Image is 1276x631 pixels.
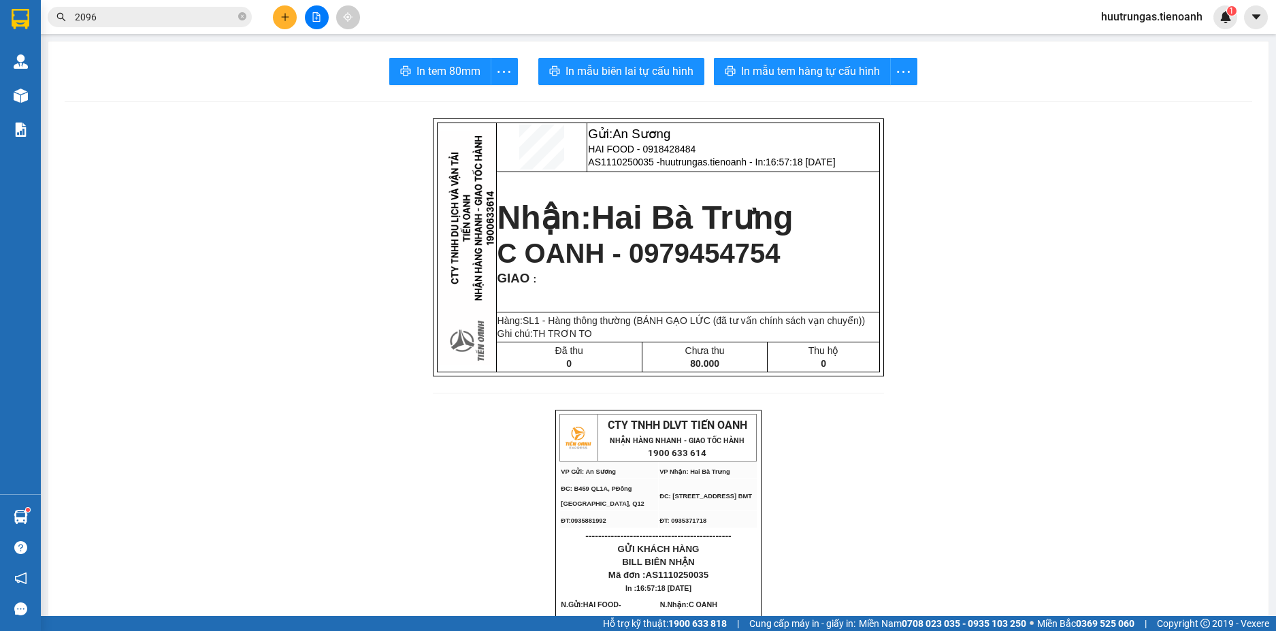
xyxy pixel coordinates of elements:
span: Gửi: [588,127,670,141]
span: more [491,63,517,80]
img: warehouse-icon [14,510,28,524]
span: In : [625,584,691,592]
span: HAI FOOD - 0918428484 [588,144,696,155]
span: file-add [312,12,321,22]
span: VP Nhận: Hai Bà Trưng [659,468,730,475]
span: question-circle [14,541,27,554]
span: ĐT: 0935371718 [659,517,706,524]
button: more [491,58,518,85]
span: GIAO [497,271,530,285]
button: printerIn mẫu tem hàng tự cấu hình [714,58,891,85]
strong: 1900 633 614 [648,448,706,458]
span: ⚪️ [1030,621,1034,626]
span: HAI FOOD [583,600,619,609]
span: Thu hộ [808,345,839,356]
span: ĐC: [STREET_ADDRESS] BMT [659,493,752,500]
span: plus [280,12,290,22]
button: more [890,58,917,85]
sup: 1 [1227,6,1237,16]
img: icon-new-feature [1220,11,1232,23]
button: caret-down [1244,5,1268,29]
span: N.Gửi: [561,600,629,624]
span: more [891,63,917,80]
button: file-add [305,5,329,29]
span: 0 [821,358,826,369]
span: huutrungas.tienoanh - In: [659,157,835,167]
img: logo [561,421,595,455]
span: AS1110250035 - [588,157,835,167]
span: search [56,12,66,22]
span: ĐT:0935881992 [561,517,606,524]
span: In mẫu biên lai tự cấu hình [566,63,693,80]
img: warehouse-icon [14,54,28,69]
span: An Sương [612,127,670,141]
strong: 0708 023 035 - 0935 103 250 [902,618,1026,629]
span: Miền Nam [859,616,1026,631]
span: Mã đơn : [608,570,708,580]
input: Tìm tên, số ĐT hoặc mã đơn [75,10,235,25]
span: In mẫu tem hàng tự cấu hình [741,63,880,80]
span: copyright [1200,619,1210,628]
span: Miền Bắc [1037,616,1134,631]
span: | [1145,616,1147,631]
span: BILL BIÊN NHẬN [622,557,695,567]
button: plus [273,5,297,29]
span: 16:57:18 [DATE] [636,584,691,592]
span: Hai Bà Trưng [591,199,794,236]
span: 16:57:18 [DATE] [766,157,835,167]
button: aim [336,5,360,29]
strong: NHẬN HÀNG NHANH - GIAO TỐC HÀNH [610,436,745,445]
strong: 0369 525 060 [1076,618,1134,629]
span: | [737,616,739,631]
span: close-circle [238,11,246,24]
button: printerIn tem 80mm [389,58,491,85]
span: CCCD: [604,615,629,624]
span: GỬI KHÁCH HÀNG [618,544,700,554]
span: Hàng:SL [497,315,866,326]
span: 0918428484. [561,615,629,624]
span: Ghi chú: [497,328,592,339]
span: printer [400,65,411,78]
span: N.Nhận: [660,600,732,624]
img: solution-icon [14,123,28,137]
span: C OANH - 0979454754 [497,238,781,268]
span: Chưa thu [685,345,725,356]
span: ĐC: B459 QL1A, PĐông [GEOGRAPHIC_DATA], Q12 [561,485,644,507]
span: 1 [1229,6,1234,16]
span: TH TRƠN TO [533,328,592,339]
span: close-circle [238,12,246,20]
span: printer [725,65,736,78]
span: 0 [566,358,572,369]
img: warehouse-icon [14,88,28,103]
strong: 1900 633 818 [668,618,727,629]
span: message [14,602,27,615]
span: caret-down [1250,11,1262,23]
span: C OANH - [660,600,732,624]
sup: 1 [26,508,30,512]
strong: Nhận: [497,199,794,236]
span: VP Gửi: An Sương [561,468,616,475]
span: CTY TNHH DLVT TIẾN OANH [608,419,747,432]
span: ---------------------------------------------- [585,530,731,541]
span: 0979454754. CCCD : [662,615,732,624]
span: printer [549,65,560,78]
img: logo-vxr [12,9,29,29]
span: Đã thu [555,345,583,356]
span: Hỗ trợ kỹ thuật: [603,616,727,631]
button: printerIn mẫu biên lai tự cấu hình [538,58,704,85]
span: Cung cấp máy in - giấy in: [749,616,855,631]
span: huutrungas.tienoanh [1090,8,1213,25]
span: 1 - Hàng thông thường (BÁNH GẠO LỨC (đã tư vấn chính sách vạn chuyển)) [534,315,865,326]
span: aim [343,12,353,22]
span: 80.000 [690,358,719,369]
span: notification [14,572,27,585]
span: AS1110250035 [646,570,709,580]
span: : [529,274,536,285]
span: In tem 80mm [416,63,480,80]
